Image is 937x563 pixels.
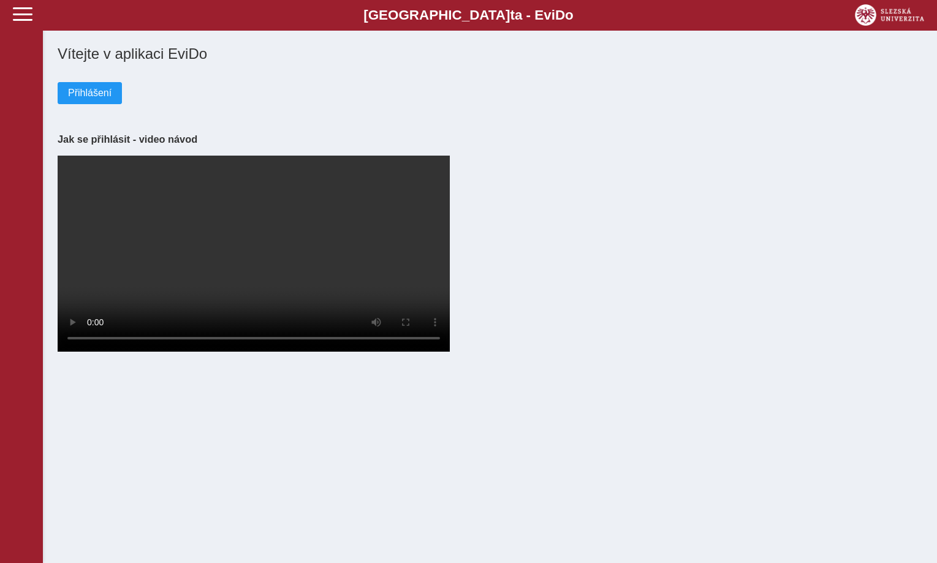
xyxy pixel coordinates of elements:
[58,134,922,145] h3: Jak se přihlásit - video návod
[510,7,514,23] span: t
[58,45,922,62] h1: Vítejte v aplikaci EviDo
[855,4,924,26] img: logo_web_su.png
[58,82,122,104] button: Přihlášení
[555,7,565,23] span: D
[68,88,112,99] span: Přihlášení
[37,7,900,23] b: [GEOGRAPHIC_DATA] a - Evi
[58,156,450,352] video: Your browser does not support the video tag.
[565,7,574,23] span: o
